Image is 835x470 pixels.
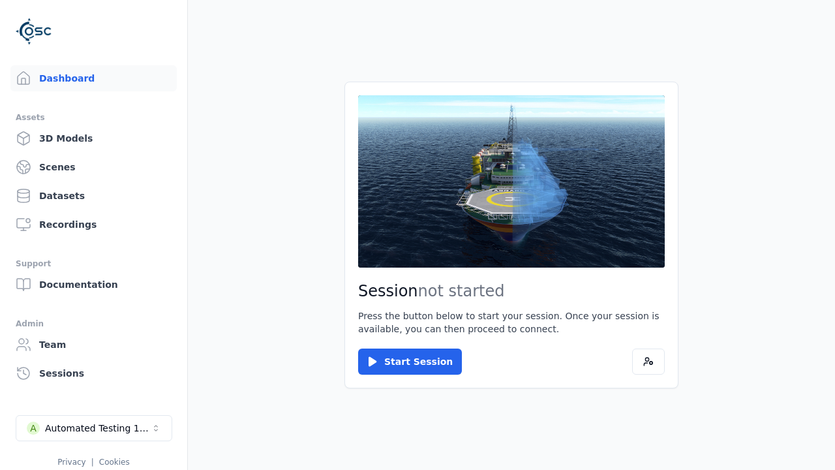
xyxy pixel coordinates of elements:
div: Support [16,256,172,272]
a: Sessions [10,360,177,386]
a: 3D Models [10,125,177,151]
a: Privacy [57,458,85,467]
a: Team [10,332,177,358]
div: Admin [16,316,172,332]
a: Datasets [10,183,177,209]
a: Cookies [99,458,130,467]
button: Start Session [358,349,462,375]
p: Press the button below to start your session. Once your session is available, you can then procee... [358,309,665,336]
a: Dashboard [10,65,177,91]
div: Assets [16,110,172,125]
div: A [27,422,40,435]
a: Documentation [10,272,177,298]
a: Recordings [10,211,177,238]
button: Select a workspace [16,415,172,441]
span: not started [418,282,505,300]
div: Automated Testing 1 - Playwright [45,422,151,435]
span: | [91,458,94,467]
h2: Session [358,281,665,302]
img: Logo [16,13,52,50]
a: Scenes [10,154,177,180]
